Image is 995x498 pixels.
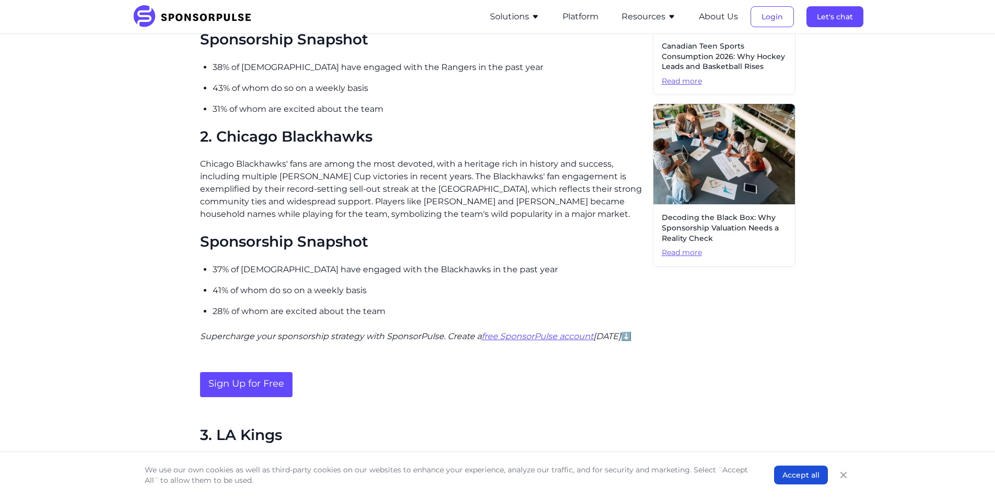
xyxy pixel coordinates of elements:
a: Decoding the Black Box: Why Sponsorship Valuation Needs a Reality CheckRead more [653,103,795,267]
a: Let's chat [806,12,863,21]
p: We use our own cookies as well as third-party cookies on our websites to enhance your experience,... [145,465,753,485]
button: Resources [622,10,676,23]
a: About Us [699,12,738,21]
h2: Sponsorship Snapshot [200,31,645,49]
span: Read more [662,76,787,87]
p: 31% of whom are excited about the team [213,103,645,115]
i: Supercharge your sponsorship strategy with SponsorPulse. Create a [200,331,482,341]
p: 41% of whom do so on a weekly basis [213,284,645,297]
button: Accept all [774,466,828,484]
button: Solutions [490,10,540,23]
iframe: Chat Widget [943,448,995,498]
i: [DATE] [593,331,621,341]
button: Let's chat [806,6,863,27]
h2: Sponsorship Snapshot [200,233,645,251]
p: 43% of whom do so on a weekly basis [213,82,645,95]
p: 38% of [DEMOGRAPHIC_DATA] have engaged with the Rangers in the past year [213,61,645,74]
h2: 3. LA Kings [200,426,645,444]
h2: 2. Chicago Blackhawks [200,128,645,146]
button: Login [751,6,794,27]
p: 28% of whom are excited about the team [213,305,645,318]
button: Platform [563,10,599,23]
img: SponsorPulse [132,5,259,28]
span: Read more [662,248,787,258]
p: Chicago Blackhawks' fans are among the most devoted, with a heritage rich in history and success,... [200,158,645,221]
a: Login [751,12,794,21]
p: 37% of [DEMOGRAPHIC_DATA] have engaged with the Blackhawks in the past year [213,263,645,276]
a: Platform [563,12,599,21]
button: Close [836,468,851,482]
a: Sign Up for Free [200,372,292,397]
button: About Us [699,10,738,23]
span: Canadian Teen Sports Consumption 2026: Why Hockey Leads and Basketball Rises [662,41,787,72]
a: free SponsorPulse account [482,331,593,341]
span: Decoding the Black Box: Why Sponsorship Valuation Needs a Reality Check [662,213,787,244]
p: ⬇️ [200,330,645,343]
img: Getty images courtesy of Unsplash [653,104,795,204]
